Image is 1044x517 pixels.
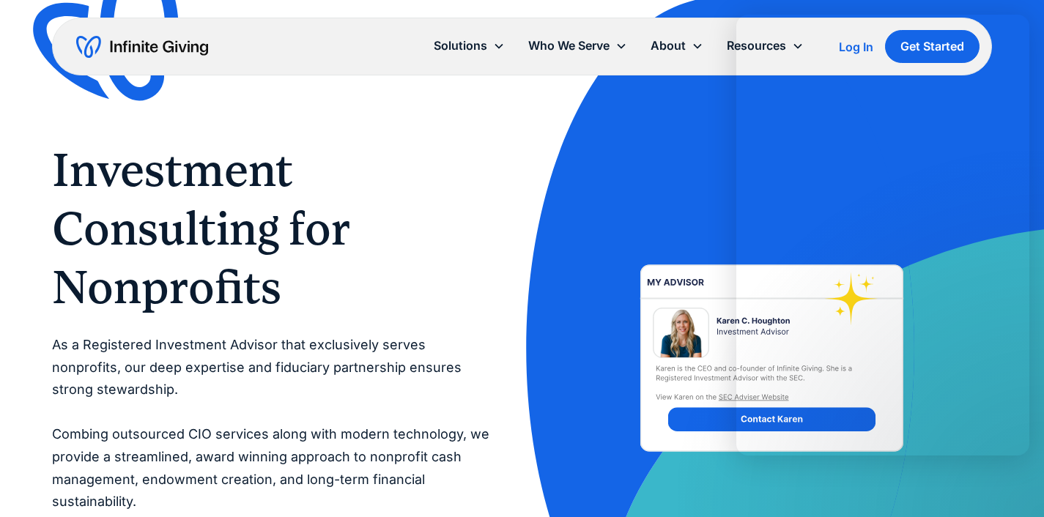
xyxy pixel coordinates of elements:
[76,35,208,59] a: home
[52,141,492,316] h1: Investment Consulting for Nonprofits
[639,30,715,62] div: About
[528,36,610,56] div: Who We Serve
[517,30,639,62] div: Who We Serve
[434,36,487,56] div: Solutions
[736,15,1029,455] iframe: Intercom live chat
[727,36,786,56] div: Resources
[994,467,1029,502] iframe: Intercom live chat
[576,216,968,500] img: investment-advisor-nonprofit-financial
[52,334,492,513] p: As a Registered Investment Advisor that exclusively serves nonprofits, our deep expertise and fid...
[422,30,517,62] div: Solutions
[651,36,686,56] div: About
[715,30,815,62] div: Resources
